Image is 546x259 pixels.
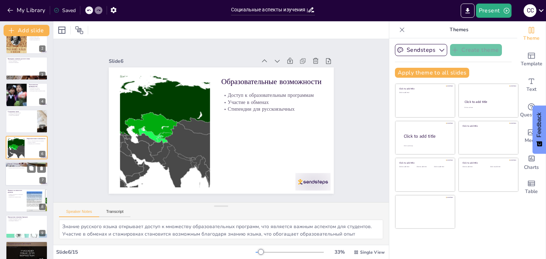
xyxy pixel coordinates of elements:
button: Create theme [450,44,502,56]
p: Межкультурные связи [29,36,45,38]
p: Поддержка культурного многообразия [8,242,45,244]
div: Click to add text [417,166,433,168]
p: Участие в мероприятиях [8,115,35,116]
div: Get real-time input from your audience [517,98,546,123]
p: Интеграция в сообщества [8,114,35,115]
div: 2 [6,30,48,54]
div: 6 [6,136,48,159]
div: 7 [39,177,46,184]
p: Создание социальных связей [8,112,35,114]
p: Глубокое понимание культуры [8,219,45,220]
p: Участие в обменах [27,142,45,143]
button: Export to PowerPoint [461,4,475,18]
p: Ресурсы и возможности [29,38,45,39]
div: Slide 6 / 15 [56,249,256,255]
p: Образовательные возможности [27,138,45,140]
p: Обмен традициями [8,247,45,248]
input: Insert title [231,5,307,15]
div: Add text boxes [517,72,546,98]
p: Профессиональный рост [29,39,45,40]
span: Feedback [536,112,542,137]
p: Навыки для успешной жизни [8,196,25,198]
div: 7 [5,162,48,186]
div: 9 [39,230,45,236]
p: Работодатели ценят языковые навыки [29,90,45,92]
button: My Library [5,5,48,16]
button: Feedback - Show survey [532,105,546,154]
div: Click to add text [490,166,513,168]
div: Saved [54,7,76,14]
div: 2 [39,45,45,52]
p: Уважение к традициям [8,245,45,247]
div: Click to add body [404,145,449,147]
p: Социальные связи [8,110,35,112]
div: 4 [6,83,48,106]
div: Click to add title [462,161,513,164]
div: C C [524,4,536,17]
p: Влияние на личностное развитие [8,189,25,193]
textarea: Знание русского языка открывает доступ к множеству образовательных программ, что является важным ... [59,220,383,239]
div: 8 [39,204,45,210]
span: Media [525,137,539,144]
div: Layout [56,24,68,36]
p: Поддержка культурного многообразия [8,244,45,246]
button: Transcript [99,209,131,217]
p: Культурное значение русского языка [8,58,45,60]
div: Add ready made slides [517,47,546,72]
button: Add slide [4,25,49,36]
div: 5 [6,110,48,133]
p: Обмен опытом и знаниями [7,166,46,167]
div: Change the overall theme [517,21,546,47]
div: Slide 6 [109,58,257,65]
button: Duplicate Slide [27,164,36,173]
p: Развитие межкультурной компетенции [7,167,46,169]
p: Стипендии для русскоязычных [221,106,322,113]
div: 3 [39,72,45,78]
p: Доступ к литературе [8,61,45,62]
p: Преодоление языковых барьеров [8,217,45,219]
div: Click to add text [434,166,450,168]
p: Критическое мышление [8,62,45,64]
button: Present [476,4,512,18]
p: Доступ к образовательным программам [27,140,45,142]
div: Click to add title [399,161,450,164]
span: Questions [520,111,543,119]
p: Стипендии для русскоязычных [27,143,45,144]
div: Click to add title [404,133,449,139]
div: Click to add text [462,166,485,168]
p: Участие в обменах [221,99,322,106]
div: Click to add title [462,124,513,127]
span: Text [526,86,536,93]
p: Интеграция в общество [8,220,45,222]
button: Sendsteps [395,44,447,56]
div: 33 % [331,249,348,255]
p: Развитие критического мышления [8,194,25,195]
p: Themes [408,21,510,38]
p: Доступ к образовательным программам [221,92,322,99]
span: Position [75,26,84,34]
div: Click to add text [464,107,512,109]
div: Add a table [517,175,546,200]
p: Креативность [8,195,25,196]
p: Конкурентоспособность [29,88,45,89]
p: Ключ к пониманию культуры [8,59,45,61]
p: Участие в международных проектах [7,163,46,165]
p: Экономические преимущества [29,84,45,88]
div: 4 [39,98,45,105]
div: Add images, graphics, shapes or video [517,123,546,149]
p: Участие в международных проектах [7,165,46,166]
p: Образовательные возможности [221,77,322,87]
span: Table [525,188,538,195]
div: 6 [39,151,45,157]
div: 9 [6,215,48,238]
p: Преодоление языковых барьеров [8,216,45,218]
p: Карьерные возможности [29,89,45,90]
button: Speaker Notes [59,209,99,217]
span: Theme [523,34,540,42]
div: Add charts and graphs [517,149,546,175]
span: Single View [360,249,385,255]
div: Click to add text [399,92,450,94]
div: 8 [6,189,48,212]
button: Delete Slide [37,164,46,173]
div: 3 [6,57,48,80]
